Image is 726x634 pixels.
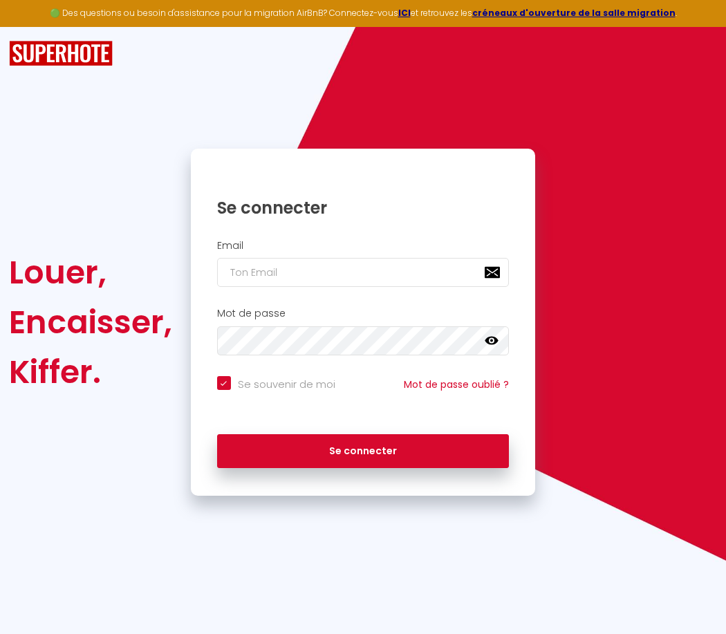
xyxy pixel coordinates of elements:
a: créneaux d'ouverture de la salle migration [472,7,676,19]
div: Kiffer. [9,347,172,397]
a: ICI [398,7,411,19]
div: Louer, [9,248,172,297]
img: SuperHote logo [9,41,113,66]
button: Se connecter [217,434,510,469]
input: Ton Email [217,258,510,287]
h1: Se connecter [217,197,510,218]
a: Mot de passe oublié ? [404,377,509,391]
div: Encaisser, [9,297,172,347]
h2: Mot de passe [217,308,510,319]
h2: Email [217,240,510,252]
